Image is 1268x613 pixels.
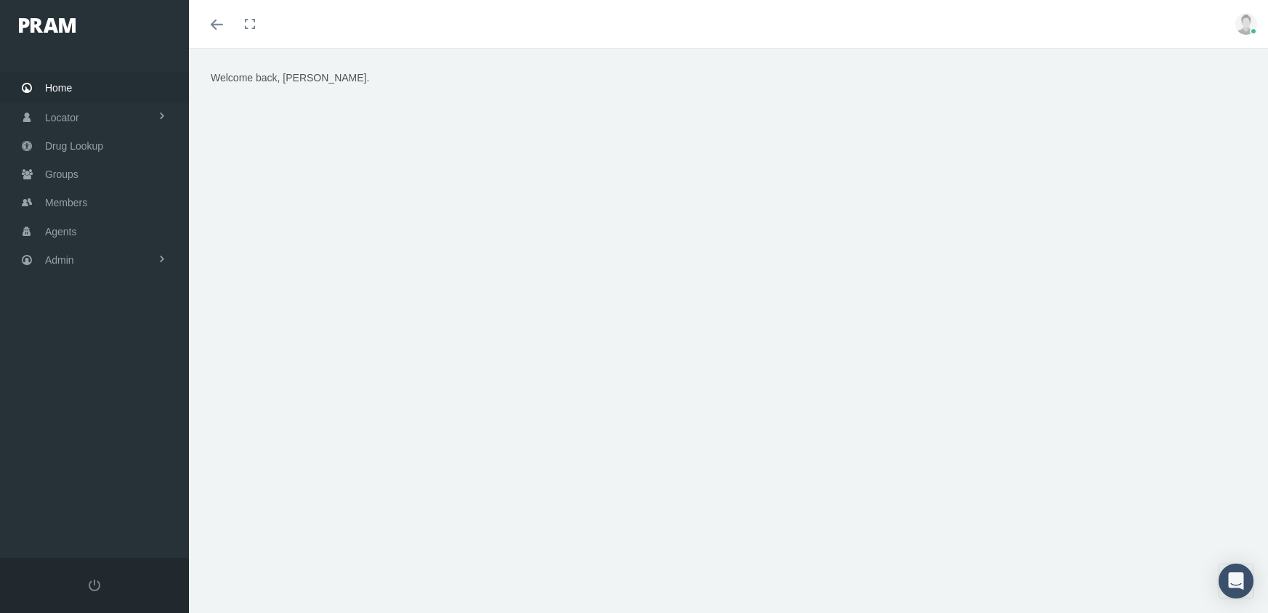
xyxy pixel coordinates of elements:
[45,218,77,245] span: Agents
[19,18,76,33] img: PRAM_20_x_78.png
[45,74,72,102] span: Home
[1235,13,1257,35] img: user-placeholder.jpg
[211,72,369,84] span: Welcome back, [PERSON_NAME].
[45,104,79,131] span: Locator
[45,161,78,188] span: Groups
[45,189,87,216] span: Members
[45,132,103,160] span: Drug Lookup
[1219,564,1253,598] div: Open Intercom Messenger
[45,246,74,274] span: Admin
